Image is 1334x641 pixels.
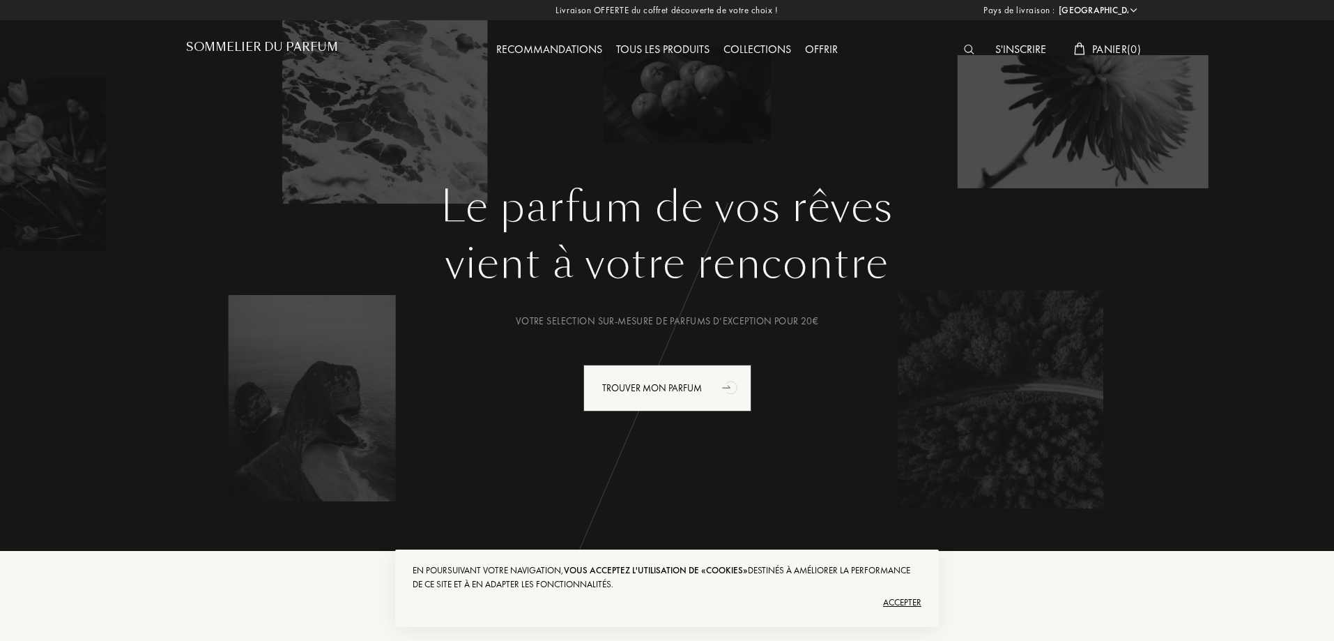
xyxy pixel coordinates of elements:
img: cart_white.svg [1074,43,1085,55]
img: search_icn_white.svg [964,45,974,54]
a: S'inscrire [988,42,1053,56]
div: Recommandations [489,41,609,59]
span: vous acceptez l'utilisation de «cookies» [564,564,748,576]
div: animation [717,373,745,401]
div: Votre selection sur-mesure de parfums d’exception pour 20€ [197,314,1137,329]
div: S'inscrire [988,41,1053,59]
div: Trouver mon parfum [583,365,751,412]
a: Recommandations [489,42,609,56]
div: Offrir [798,41,845,59]
a: Offrir [798,42,845,56]
a: Tous les produits [609,42,716,56]
div: vient à votre rencontre [197,232,1137,295]
div: En poursuivant votre navigation, destinés à améliorer la performance de ce site et à en adapter l... [413,564,921,591]
div: Collections [716,41,798,59]
span: Panier ( 0 ) [1092,42,1141,56]
div: Accepter [413,591,921,614]
a: Sommelier du Parfum [186,40,338,59]
h1: Le parfum de vos rêves [197,182,1137,232]
a: Collections [716,42,798,56]
span: Pays de livraison : [983,3,1055,17]
h1: Sommelier du Parfum [186,40,338,54]
div: Tous les produits [609,41,716,59]
a: Trouver mon parfumanimation [573,365,762,412]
